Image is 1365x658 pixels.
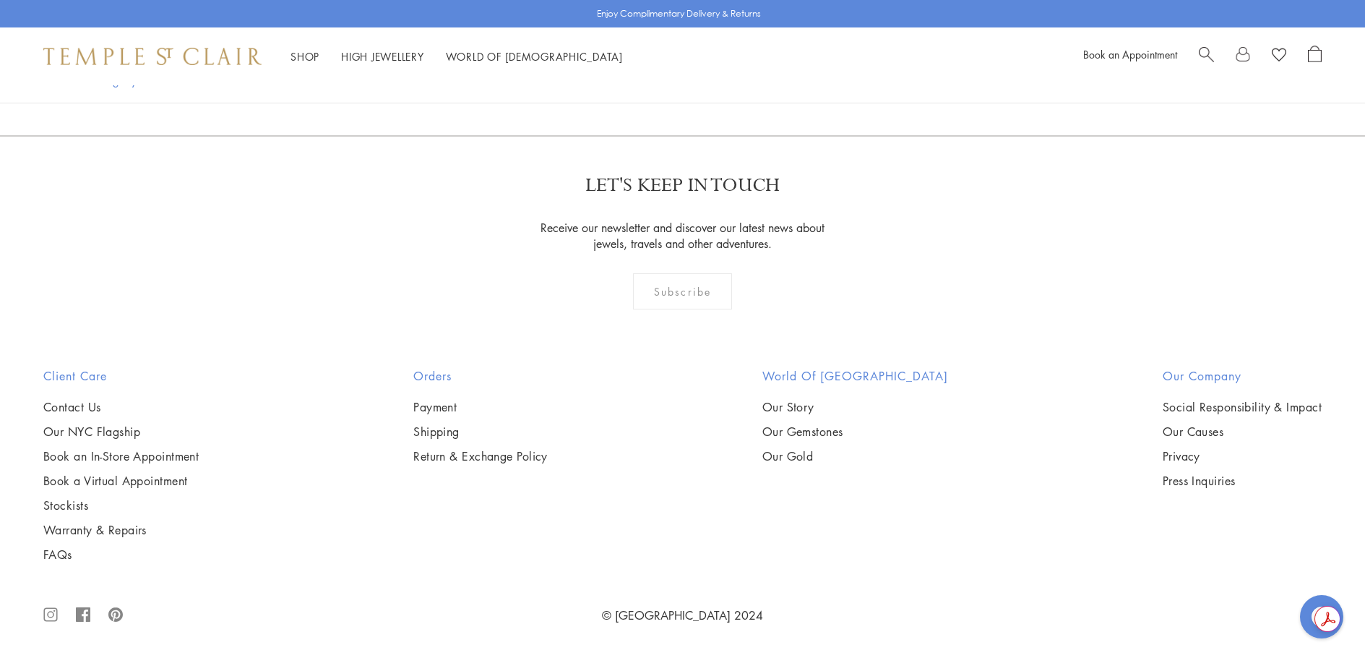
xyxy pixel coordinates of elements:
a: Payment [413,399,548,415]
a: Contact Us [43,399,199,415]
div: Subscribe [633,273,732,309]
a: Open Shopping Bag [1308,46,1322,67]
a: View Wishlist [1272,46,1286,67]
p: Receive our newsletter and discover our latest news about jewels, travels and other adventures. [536,220,829,252]
a: Our Causes [1163,424,1322,440]
a: High JewelleryHigh Jewellery [341,49,424,64]
a: Warranty & Repairs [43,522,199,538]
a: Book a Virtual Appointment [43,473,199,489]
p: Enjoy Complimentary Delivery & Returns [597,7,761,21]
a: World of [DEMOGRAPHIC_DATA]World of [DEMOGRAPHIC_DATA] [446,49,623,64]
a: © [GEOGRAPHIC_DATA] 2024 [602,607,763,623]
a: Return & Exchange Policy [413,448,548,464]
a: Book an Appointment [1083,47,1177,61]
nav: Main navigation [290,48,623,66]
a: Social Responsibility & Impact [1163,399,1322,415]
a: Book an In-Store Appointment [43,448,199,464]
p: LET'S KEEP IN TOUCH [585,173,780,198]
iframe: Gorgias live chat messenger [1293,590,1351,644]
h2: Orders [413,367,548,385]
a: Privacy [1163,448,1322,464]
a: FAQs [43,547,199,563]
a: Our Gemstones [762,424,948,440]
a: Shipping [413,424,548,440]
a: Stockists [43,497,199,513]
h2: Our Company [1163,367,1322,385]
a: Press Inquiries [1163,473,1322,489]
h2: World of [GEOGRAPHIC_DATA] [762,367,948,385]
a: Our Story [762,399,948,415]
a: Search [1199,46,1214,67]
img: Temple St. Clair [43,48,262,65]
h2: Client Care [43,367,199,385]
a: Our NYC Flagship [43,424,199,440]
a: Our Gold [762,448,948,464]
a: ShopShop [290,49,319,64]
